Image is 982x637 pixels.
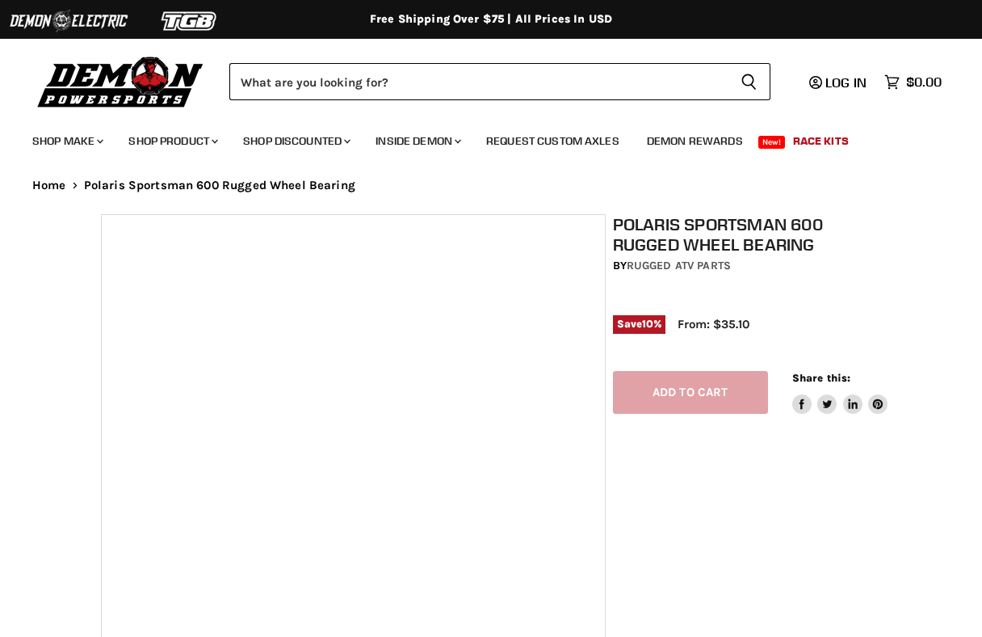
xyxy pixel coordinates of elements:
img: Demon Powersports [32,53,209,110]
h1: Polaris Sportsman 600 Rugged Wheel Bearing [613,214,888,255]
a: Log in [802,75,876,90]
a: Demon Rewards [635,124,755,158]
img: TGB Logo 2 [129,6,250,36]
a: $0.00 [876,70,950,94]
a: Race Kits [781,124,861,158]
span: Polaris Sportsman 600 Rugged Wheel Bearing [84,179,355,192]
img: Demon Electric Logo 2 [8,6,129,36]
span: Share this: [792,372,850,384]
span: From: $35.10 [678,317,749,331]
form: Product [229,63,770,100]
span: 10 [642,318,653,330]
a: Home [32,179,66,192]
a: Inside Demon [363,124,471,158]
a: Rugged ATV Parts [627,259,731,272]
a: Shop Product [116,124,228,158]
span: New! [758,136,786,149]
ul: Main menu [20,118,938,158]
div: by [613,257,888,275]
a: Request Custom Axles [474,124,632,158]
span: Log in [825,74,867,91]
span: $0.00 [906,74,942,90]
button: Search [728,63,770,100]
a: Shop Make [20,124,113,158]
aside: Share this: [792,371,888,414]
input: Search [229,63,728,100]
span: Save % [613,315,666,333]
a: Shop Discounted [231,124,360,158]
